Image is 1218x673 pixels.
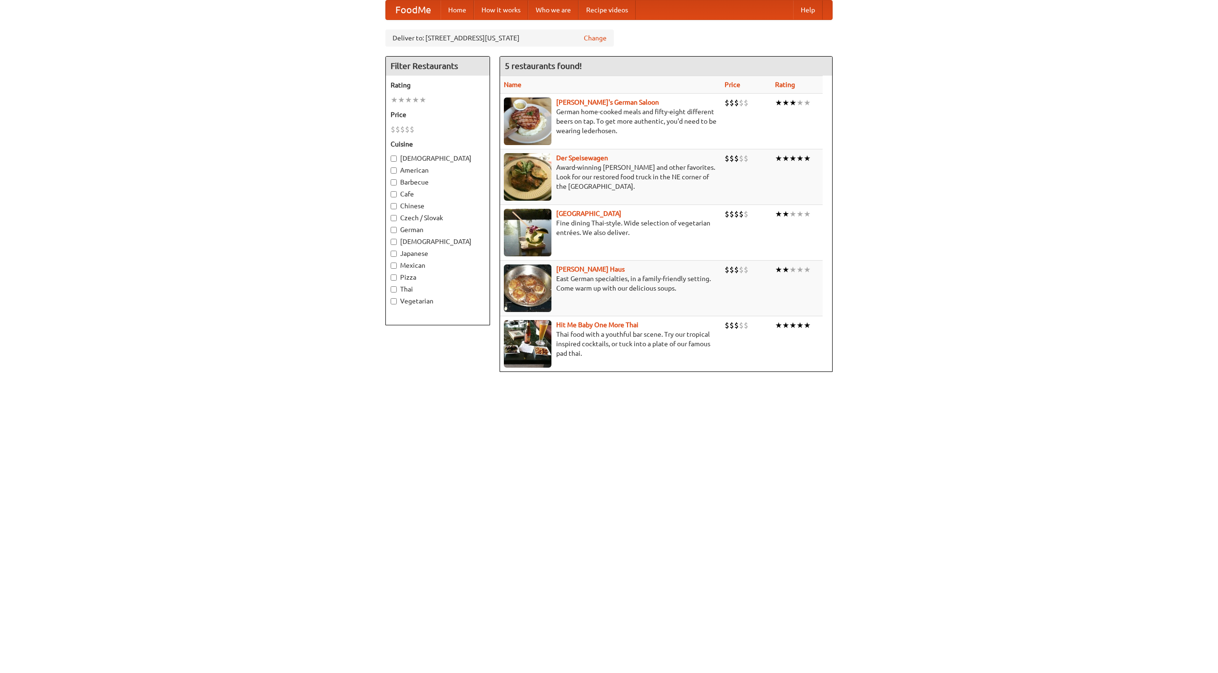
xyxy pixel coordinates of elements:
[556,265,625,273] a: [PERSON_NAME] Haus
[556,210,621,217] b: [GEOGRAPHIC_DATA]
[734,320,739,331] li: $
[505,61,582,70] ng-pluralize: 5 restaurants found!
[474,0,528,20] a: How it works
[729,264,734,275] li: $
[734,98,739,108] li: $
[391,284,485,294] label: Thai
[504,209,551,256] img: satay.jpg
[391,167,397,174] input: American
[789,264,796,275] li: ★
[725,209,729,219] li: $
[385,29,614,47] div: Deliver to: [STREET_ADDRESS][US_STATE]
[579,0,636,20] a: Recipe videos
[584,33,607,43] a: Change
[400,124,405,135] li: $
[504,274,717,293] p: East German specialties, in a family-friendly setting. Come warm up with our delicious soups.
[729,320,734,331] li: $
[391,139,485,149] h5: Cuisine
[391,156,397,162] input: [DEMOGRAPHIC_DATA]
[391,239,397,245] input: [DEMOGRAPHIC_DATA]
[504,218,717,237] p: Fine dining Thai-style. Wide selection of vegetarian entrées. We also deliver.
[789,320,796,331] li: ★
[391,80,485,90] h5: Rating
[744,153,748,164] li: $
[391,274,397,281] input: Pizza
[744,209,748,219] li: $
[391,166,485,175] label: American
[793,0,823,20] a: Help
[391,213,485,223] label: Czech / Slovak
[739,320,744,331] li: $
[782,320,789,331] li: ★
[386,0,441,20] a: FoodMe
[391,201,485,211] label: Chinese
[391,263,397,269] input: Mexican
[739,209,744,219] li: $
[796,153,804,164] li: ★
[528,0,579,20] a: Who we are
[725,153,729,164] li: $
[775,81,795,88] a: Rating
[504,320,551,368] img: babythai.jpg
[405,95,412,105] li: ★
[775,153,782,164] li: ★
[412,95,419,105] li: ★
[782,264,789,275] li: ★
[504,81,521,88] a: Name
[782,153,789,164] li: ★
[504,264,551,312] img: kohlhaus.jpg
[804,320,811,331] li: ★
[419,95,426,105] li: ★
[391,261,485,270] label: Mexican
[391,286,397,293] input: Thai
[775,98,782,108] li: ★
[386,57,490,76] h4: Filter Restaurants
[782,209,789,219] li: ★
[391,124,395,135] li: $
[725,320,729,331] li: $
[556,321,638,329] a: Hit Me Baby One More Thai
[734,209,739,219] li: $
[391,249,485,258] label: Japanese
[391,251,397,257] input: Japanese
[739,98,744,108] li: $
[504,153,551,201] img: speisewagen.jpg
[734,264,739,275] li: $
[405,124,410,135] li: $
[391,227,397,233] input: German
[391,203,397,209] input: Chinese
[739,153,744,164] li: $
[775,320,782,331] li: ★
[725,81,740,88] a: Price
[556,154,608,162] a: Der Speisewagen
[391,296,485,306] label: Vegetarian
[391,225,485,234] label: German
[796,209,804,219] li: ★
[398,95,405,105] li: ★
[391,189,485,199] label: Cafe
[729,209,734,219] li: $
[391,154,485,163] label: [DEMOGRAPHIC_DATA]
[789,153,796,164] li: ★
[504,107,717,136] p: German home-cooked meals and fifty-eight different beers on tap. To get more authentic, you'd nee...
[734,153,739,164] li: $
[744,264,748,275] li: $
[725,98,729,108] li: $
[796,320,804,331] li: ★
[391,191,397,197] input: Cafe
[391,179,397,185] input: Barbecue
[504,98,551,145] img: esthers.jpg
[556,98,659,106] a: [PERSON_NAME]'s German Saloon
[391,298,397,304] input: Vegetarian
[796,98,804,108] li: ★
[775,209,782,219] li: ★
[789,209,796,219] li: ★
[441,0,474,20] a: Home
[804,264,811,275] li: ★
[391,215,397,221] input: Czech / Slovak
[391,273,485,282] label: Pizza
